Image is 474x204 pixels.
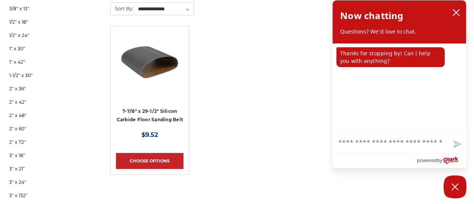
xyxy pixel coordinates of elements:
[417,156,437,165] span: powered
[333,43,466,133] div: chat
[9,82,94,95] a: 2" x 36"
[137,3,194,15] select: Sort By:
[443,175,466,198] button: Close Chatbox
[9,109,94,122] a: 2" x 48"
[447,136,466,153] button: Send message
[9,15,94,29] a: 1/2" x 18"
[9,149,94,162] a: 3" x 18"
[9,95,94,109] a: 2" x 42"
[9,175,94,189] a: 3" x 24"
[141,131,158,138] span: $9.52
[9,162,94,175] a: 3" x 21"
[9,29,94,42] a: 1/2" x 24"
[9,135,94,149] a: 2" x 72"
[119,32,180,93] img: 7-7/8" x 29-1/2 " Silicon Carbide belt for floor sanding with professional-grade finishes, compat...
[111,3,133,14] label: Sort By:
[450,7,462,18] button: close chatbox
[116,108,183,123] a: 7-7/8" x 29-1/2" Silicon Carbide Floor Sanding Belt
[9,55,94,69] a: 1" x 42"
[336,47,445,67] p: Thanks for stopping by! Can I help you with anything?
[437,156,442,165] span: by
[9,42,94,55] a: 1" x 30"
[9,122,94,135] a: 2" x 60"
[9,189,94,202] a: 3" x 132"
[9,69,94,82] a: 1-1/2" x 30"
[116,153,183,169] a: Choose Options
[417,154,466,168] a: Powered by Olark
[116,32,183,99] a: 7-7/8" x 29-1/2 " Silicon Carbide belt for floor sanding with professional-grade finishes, compat...
[340,8,403,23] h2: Now chatting
[9,2,94,15] a: 3/8" x 13"
[340,28,458,35] p: Questions? We'd love to chat.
